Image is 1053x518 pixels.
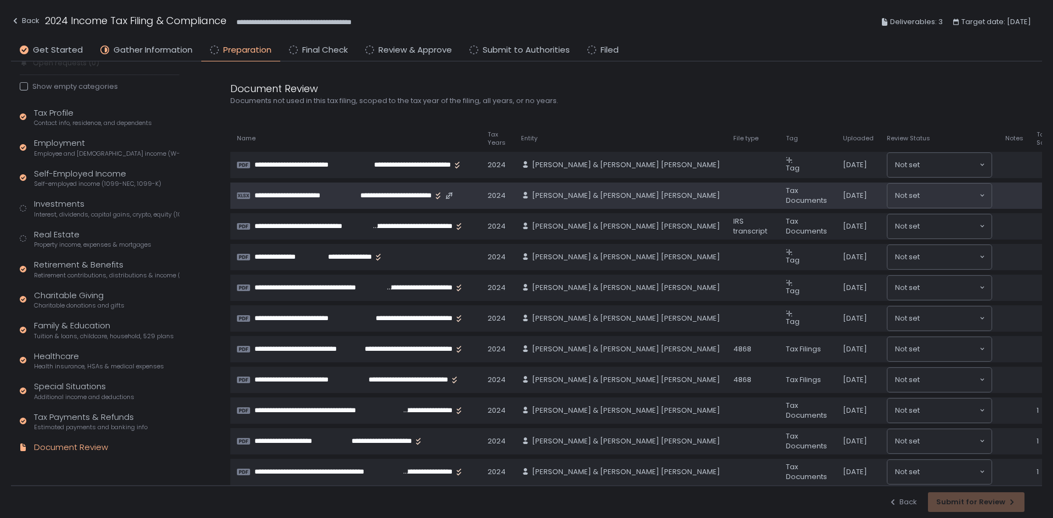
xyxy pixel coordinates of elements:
[843,160,867,170] span: [DATE]
[920,313,978,324] input: Search for option
[532,191,720,201] span: [PERSON_NAME] & [PERSON_NAME] [PERSON_NAME]
[843,191,867,201] span: [DATE]
[890,15,943,29] span: Deliverables: 3
[895,160,920,170] span: Not set
[895,252,920,263] span: Not set
[521,134,537,143] span: Entity
[888,497,917,507] div: Back
[532,314,720,323] span: [PERSON_NAME] & [PERSON_NAME] [PERSON_NAME]
[920,405,978,416] input: Search for option
[34,210,179,219] span: Interest, dividends, capital gains, crypto, equity (1099s, K-1s)
[920,160,978,170] input: Search for option
[34,423,148,431] span: Estimated payments and banking info
[34,362,164,371] span: Health insurance, HSAs & medical expenses
[895,313,920,324] span: Not set
[34,350,164,371] div: Healthcare
[920,221,978,232] input: Search for option
[223,44,271,56] span: Preparation
[843,467,867,477] span: [DATE]
[34,107,152,128] div: Tax Profile
[532,467,720,477] span: [PERSON_NAME] & [PERSON_NAME] [PERSON_NAME]
[1037,406,1039,415] span: 1
[895,405,920,416] span: Not set
[920,190,978,201] input: Search for option
[843,252,867,262] span: [DATE]
[34,301,124,310] span: Charitable donations and gifts
[378,44,452,56] span: Review & Approve
[34,137,179,158] div: Employment
[887,245,992,269] div: Search for option
[601,44,619,56] span: Filed
[11,13,39,31] button: Back
[843,375,867,385] span: [DATE]
[843,344,867,354] span: [DATE]
[230,81,757,96] div: Document Review
[786,134,798,143] span: Tag
[532,283,720,293] span: [PERSON_NAME] & [PERSON_NAME] [PERSON_NAME]
[34,229,151,249] div: Real Estate
[895,436,920,447] span: Not set
[34,241,151,249] span: Property income, expenses & mortgages
[887,184,992,208] div: Search for option
[888,492,917,512] button: Back
[843,221,867,231] span: [DATE]
[920,344,978,355] input: Search for option
[887,399,992,423] div: Search for option
[34,320,174,340] div: Family & Education
[887,276,992,300] div: Search for option
[34,271,179,280] span: Retirement contributions, distributions & income (1099-R, 5498)
[34,259,179,280] div: Retirement & Benefits
[532,221,720,231] span: [PERSON_NAME] & [PERSON_NAME] [PERSON_NAME]
[895,466,920,477] span: Not set
[33,58,99,68] span: Open requests (0)
[920,252,978,263] input: Search for option
[843,314,867,323] span: [DATE]
[34,332,174,340] span: Tuition & loans, childcare, household, 529 plans
[34,119,152,127] span: Contact info, residence, and dependents
[920,466,978,477] input: Search for option
[843,134,874,143] span: Uploaded
[532,375,720,385] span: [PERSON_NAME] & [PERSON_NAME] [PERSON_NAME]
[532,160,720,170] span: [PERSON_NAME] & [PERSON_NAME] [PERSON_NAME]
[887,368,992,392] div: Search for option
[488,130,508,147] span: Tax Years
[237,134,256,143] span: Name
[532,344,720,354] span: [PERSON_NAME] & [PERSON_NAME] [PERSON_NAME]
[483,44,570,56] span: Submit to Authorities
[532,252,720,262] span: [PERSON_NAME] & [PERSON_NAME] [PERSON_NAME]
[11,14,39,27] div: Back
[895,282,920,293] span: Not set
[843,436,867,446] span: [DATE]
[34,180,161,188] span: Self-employed income (1099-NEC, 1099-K)
[887,306,992,331] div: Search for option
[34,441,108,454] div: Document Review
[34,168,161,189] div: Self-Employed Income
[920,436,978,447] input: Search for option
[1037,436,1039,446] span: 1
[302,44,348,56] span: Final Check
[786,255,800,265] span: Tag
[532,436,720,446] span: [PERSON_NAME] & [PERSON_NAME] [PERSON_NAME]
[887,337,992,361] div: Search for option
[887,429,992,453] div: Search for option
[34,393,134,401] span: Additional income and deductions
[895,221,920,232] span: Not set
[786,163,800,173] span: Tag
[895,344,920,355] span: Not set
[1005,134,1023,143] span: Notes
[887,134,930,143] span: Review Status
[33,44,83,56] span: Get Started
[45,13,227,28] h1: 2024 Income Tax Filing & Compliance
[34,289,124,310] div: Charitable Giving
[920,282,978,293] input: Search for option
[733,134,758,143] span: File type
[887,214,992,238] div: Search for option
[532,406,720,415] span: [PERSON_NAME] & [PERSON_NAME] [PERSON_NAME]
[961,15,1031,29] span: Target date: [DATE]
[230,96,757,106] div: Documents not used in this tax filing, scoped to the tax year of the filing, all years, or no years.
[887,460,992,484] div: Search for option
[786,286,800,296] span: Tag
[114,44,193,56] span: Gather Information
[895,374,920,385] span: Not set
[34,198,179,219] div: Investments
